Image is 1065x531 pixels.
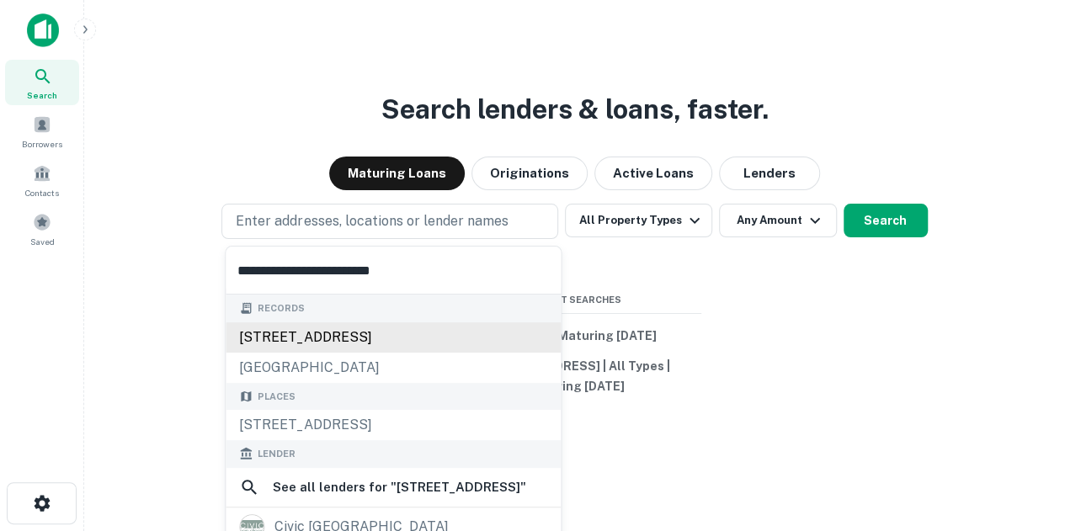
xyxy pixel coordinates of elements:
span: Recent Searches [449,293,701,307]
button: [STREET_ADDRESS] | All Types | Maturing [DATE] [449,351,701,401]
button: Active Loans [594,157,712,190]
iframe: Chat Widget [981,396,1065,477]
h6: See all lenders for " [STREET_ADDRESS] " [273,477,526,497]
button: Originations [471,157,588,190]
span: Contacts [25,186,59,199]
img: capitalize-icon.png [27,13,59,47]
span: Records [258,301,305,316]
span: Lender [258,447,296,461]
p: Enter addresses, locations or lender names [236,211,508,231]
button: Enter addresses, locations or lender names [221,204,558,239]
span: Places [258,390,296,404]
button: Lenders [719,157,820,190]
span: Borrowers [22,137,62,151]
button: Maturing Loans [329,157,465,190]
a: Borrowers [5,109,79,154]
div: [STREET_ADDRESS] [226,322,561,353]
h3: Search lenders & loans, faster. [381,89,769,130]
div: [STREET_ADDRESS] [226,410,561,440]
button: All Property Types [565,204,711,237]
button: Search [844,204,928,237]
a: Saved [5,206,79,252]
button: Any Amount [719,204,837,237]
span: Search [27,88,57,102]
a: Contacts [5,157,79,203]
button: All Types | Maturing [DATE] [449,321,701,351]
a: Search [5,60,79,105]
span: Saved [30,235,55,248]
div: [GEOGRAPHIC_DATA] [226,353,561,383]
